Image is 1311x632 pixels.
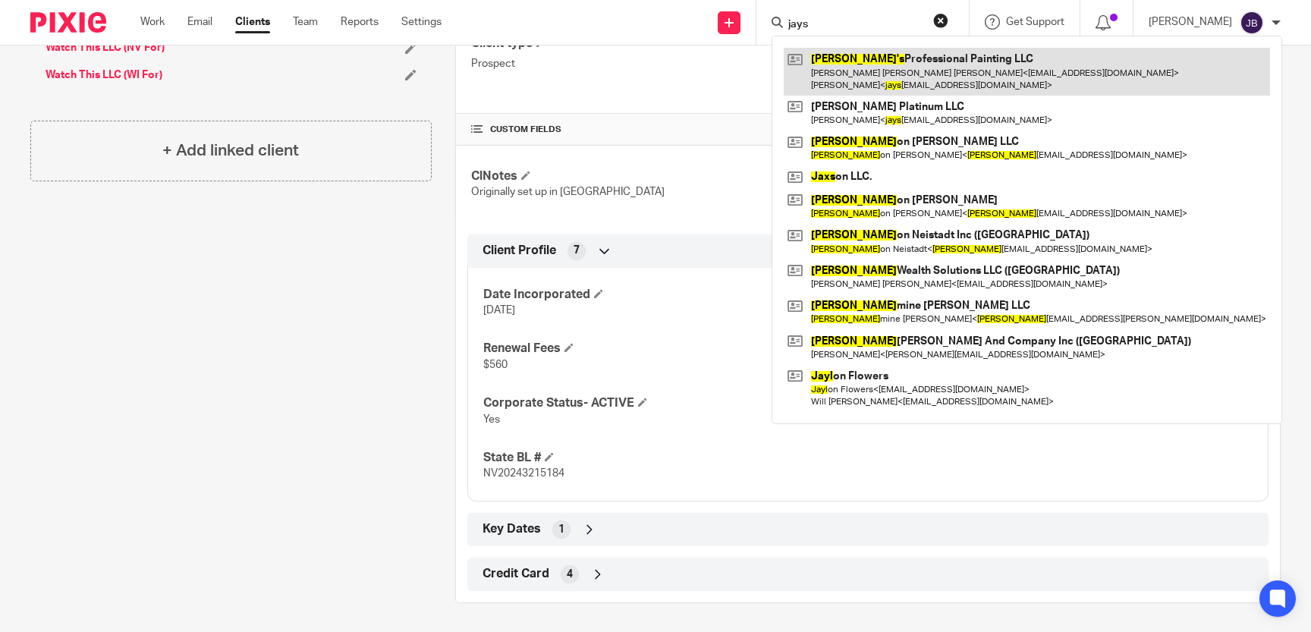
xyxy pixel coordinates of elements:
span: 7 [574,243,580,258]
input: Search [787,18,923,32]
span: No [868,414,882,425]
img: svg%3E [1240,11,1264,35]
a: Watch This LLC (WI For) [46,68,162,83]
h4: State BL # [483,450,868,466]
h4: Corporate Status- ACTIVE [483,395,868,411]
a: Watch This LLC (NV For) [46,40,165,55]
h4: Date Incorporated [483,287,868,303]
span: Yes [483,414,500,425]
p: [PERSON_NAME] [1149,14,1232,30]
a: Team [293,14,318,30]
a: Work [140,14,165,30]
h4: ClNotes [471,168,868,184]
span: Get Support [1006,17,1064,27]
span: Key Dates [483,521,541,537]
span: $560 [483,360,508,370]
h4: + Add linked client [162,139,299,162]
span: Client Profile [483,243,556,259]
h4: CUSTOM FIELDS [471,124,868,136]
span: NV20243215184 [483,468,564,479]
span: [DATE] [483,305,515,316]
a: Email [187,14,212,30]
span: Originally set up in [GEOGRAPHIC_DATA] [471,187,665,197]
a: Clients [235,14,270,30]
a: Settings [401,14,442,30]
p: Prospect [471,56,868,71]
span: 1 [558,522,564,537]
button: Clear [933,13,948,28]
span: Credit Card [483,566,549,582]
img: Pixie [30,12,106,33]
h4: Renewal Fees [483,341,868,357]
a: Reports [341,14,379,30]
span: 4 [567,567,573,582]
